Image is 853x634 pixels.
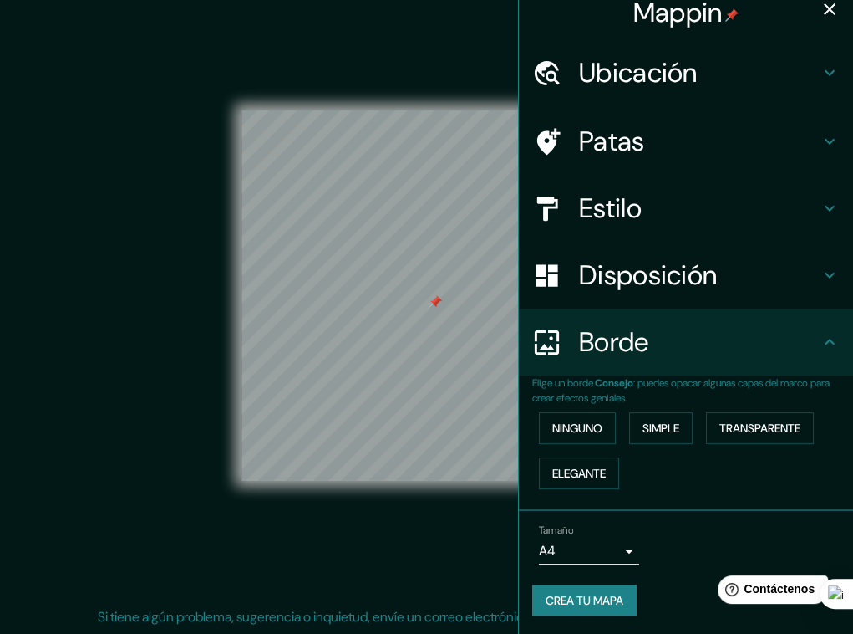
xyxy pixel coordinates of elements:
iframe: Lanzador de widgets de ayuda [704,569,835,616]
font: Borde [579,325,649,360]
font: Tamaño [539,524,573,537]
font: Simple [642,421,679,436]
button: Crea tu mapa [532,585,637,616]
font: Si tiene algún problema, sugerencia o inquietud, envíe un correo electrónico a [98,608,541,626]
font: Patas [579,124,645,159]
button: Ninguno [539,412,616,444]
font: Crea tu mapa [546,593,623,608]
font: Ninguno [552,421,602,436]
font: Elige un borde. [532,376,595,390]
div: Estilo [519,175,853,242]
button: Simple [629,412,693,444]
font: Ubicación [579,55,698,90]
font: Consejo [595,376,633,390]
font: Estilo [579,191,642,226]
canvas: Mapa [241,110,612,481]
div: Patas [519,108,853,175]
font: Transparente [719,421,800,436]
div: Borde [519,309,853,376]
font: A4 [539,542,556,560]
img: pin-icon.png [725,8,739,22]
font: Elegante [552,466,606,481]
div: Disposición [519,242,853,309]
div: Ubicación [519,39,853,106]
div: A4 [539,538,639,565]
button: Elegante [539,458,619,489]
button: Transparente [706,412,814,444]
font: : puedes opacar algunas capas del marco para crear efectos geniales. [532,376,830,405]
font: Disposición [579,258,717,293]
